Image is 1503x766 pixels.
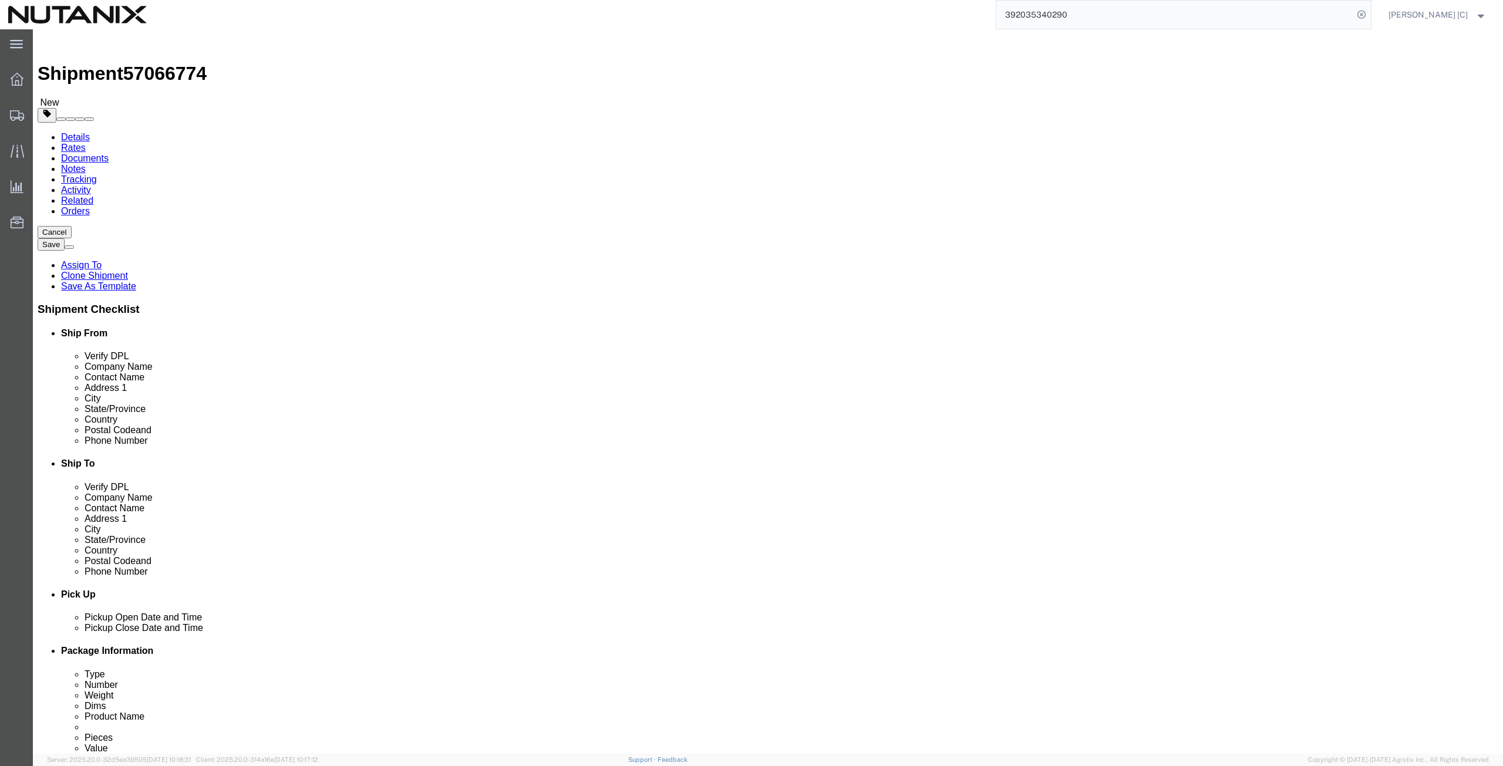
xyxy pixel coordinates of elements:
[274,756,318,763] span: [DATE] 10:17:12
[33,29,1503,754] iframe: FS Legacy Container
[147,756,191,763] span: [DATE] 10:18:31
[628,756,658,763] a: Support
[1388,8,1487,22] button: [PERSON_NAME] [C]
[47,756,191,763] span: Server: 2025.20.0-32d5ea39505
[8,6,147,23] img: logo
[1308,755,1489,765] span: Copyright © [DATE]-[DATE] Agistix Inc., All Rights Reserved
[996,1,1353,29] input: Search for shipment number, reference number
[1389,8,1468,21] span: Arthur Campos [C]
[196,756,318,763] span: Client: 2025.20.0-314a16e
[658,756,688,763] a: Feedback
